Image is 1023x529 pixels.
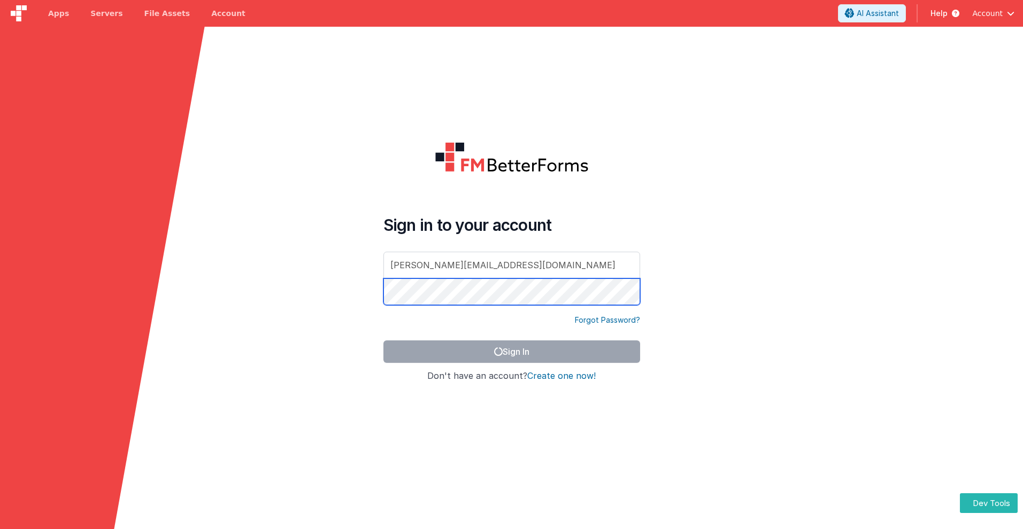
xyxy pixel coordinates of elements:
input: Email Address [383,252,640,278]
span: Help [930,8,948,19]
button: Dev Tools [960,493,1018,513]
button: Create one now! [527,371,596,381]
span: Servers [90,8,122,19]
button: AI Assistant [838,4,906,22]
button: Sign In [383,340,640,363]
span: File Assets [144,8,190,19]
span: Apps [48,8,69,19]
span: Account [972,8,1003,19]
h4: Don't have an account? [383,371,640,381]
h4: Sign in to your account [383,215,640,235]
span: AI Assistant [857,8,899,19]
button: Account [972,8,1014,19]
a: Forgot Password? [575,315,640,325]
